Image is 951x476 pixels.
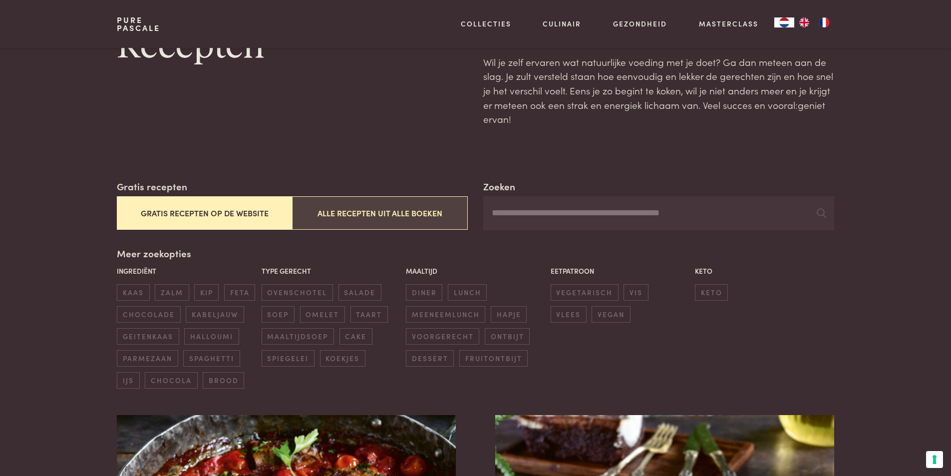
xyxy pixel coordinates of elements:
[203,372,244,389] span: brood
[695,284,728,301] span: keto
[262,266,401,276] p: Type gerecht
[406,266,545,276] p: Maaltijd
[145,372,197,389] span: chocola
[774,17,834,27] aside: Language selected: Nederlands
[613,18,667,29] a: Gezondheid
[117,284,149,301] span: kaas
[117,179,187,194] label: Gratis recepten
[483,179,515,194] label: Zoeken
[406,350,454,367] span: dessert
[350,306,388,323] span: taart
[117,306,180,323] span: chocolade
[551,266,690,276] p: Eetpatroon
[551,284,619,301] span: vegetarisch
[624,284,648,301] span: vis
[117,266,256,276] p: Ingrediënt
[300,306,345,323] span: omelet
[794,17,814,27] a: EN
[262,306,295,323] span: soep
[117,372,139,389] span: ijs
[224,284,255,301] span: feta
[117,350,178,367] span: parmezaan
[551,306,587,323] span: vlees
[485,328,530,345] span: ontbijt
[338,284,381,301] span: salade
[695,266,834,276] p: Keto
[774,17,794,27] a: NL
[183,350,240,367] span: spaghetti
[184,328,239,345] span: halloumi
[406,284,442,301] span: diner
[262,350,315,367] span: spiegelei
[592,306,630,323] span: vegan
[262,284,333,301] span: ovenschotel
[448,284,487,301] span: lunch
[194,284,219,301] span: kip
[117,16,160,32] a: PurePascale
[292,196,467,230] button: Alle recepten uit alle boeken
[461,18,511,29] a: Collecties
[483,55,834,126] p: Wil je zelf ervaren wat natuurlijke voeding met je doet? Ga dan meteen aan de slag. Je zult verst...
[262,328,334,345] span: maaltijdsoep
[794,17,834,27] ul: Language list
[117,196,292,230] button: Gratis recepten op de website
[543,18,581,29] a: Culinair
[699,18,758,29] a: Masterclass
[459,350,528,367] span: fruitontbijt
[814,17,834,27] a: FR
[774,17,794,27] div: Language
[117,328,179,345] span: geitenkaas
[339,328,372,345] span: cake
[406,328,479,345] span: voorgerecht
[491,306,527,323] span: hapje
[406,306,485,323] span: meeneemlunch
[926,451,943,468] button: Uw voorkeuren voor toestemming voor trackingtechnologieën
[155,284,189,301] span: zalm
[320,350,365,367] span: koekjes
[186,306,244,323] span: kabeljauw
